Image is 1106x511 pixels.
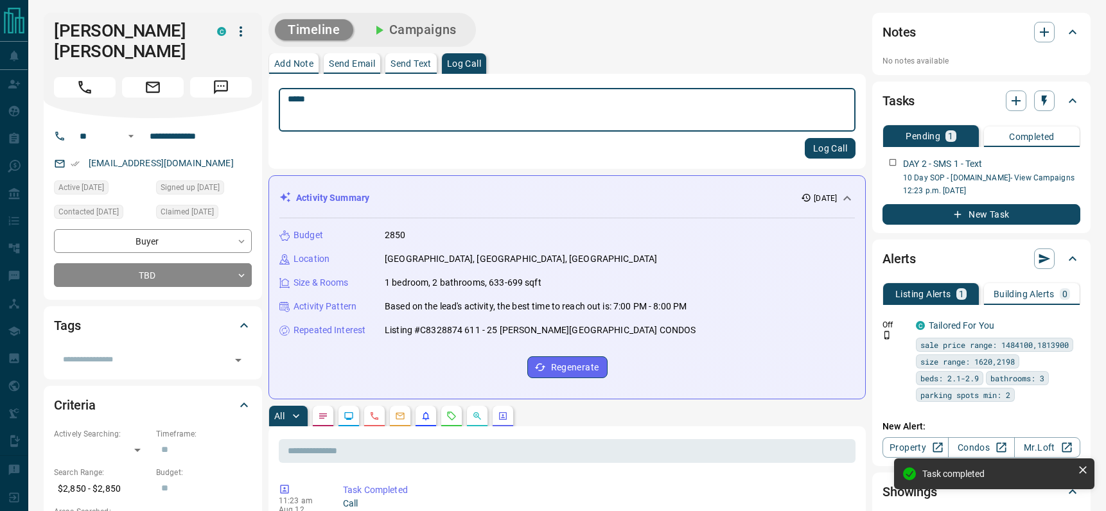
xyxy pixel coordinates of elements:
[385,300,687,313] p: Based on the lead's activity, the best time to reach out is: 7:00 PM - 8:00 PM
[882,437,949,458] a: Property
[882,420,1080,433] p: New Alert:
[395,411,405,421] svg: Emails
[922,469,1073,479] div: Task completed
[882,22,916,42] h2: Notes
[903,157,983,171] p: DAY 2 - SMS 1 - Text
[54,263,252,287] div: TBD
[882,248,916,269] h2: Alerts
[882,319,908,331] p: Off
[54,21,198,62] h1: [PERSON_NAME] [PERSON_NAME]
[294,324,365,337] p: Repeated Interest
[54,390,252,420] div: Criteria
[385,324,696,337] p: Listing #C8328874 611 - 25 [PERSON_NAME][GEOGRAPHIC_DATA] CONDOS
[882,204,1080,225] button: New Task
[1014,437,1080,458] a: Mr.Loft
[275,19,353,40] button: Timeline
[385,276,541,290] p: 1 bedroom, 2 bathrooms, 633-699 sqft
[294,252,329,266] p: Location
[279,186,855,210] div: Activity Summary[DATE]
[882,331,891,340] svg: Push Notification Only
[882,91,915,111] h2: Tasks
[156,467,252,478] p: Budget:
[948,132,953,141] p: 1
[89,158,234,168] a: [EMAIL_ADDRESS][DOMAIN_NAME]
[58,181,104,194] span: Active [DATE]
[929,320,994,331] a: Tailored For You
[447,59,481,68] p: Log Call
[920,338,1069,351] span: sale price range: 1484100,1813900
[54,395,96,415] h2: Criteria
[54,310,252,341] div: Tags
[814,193,837,204] p: [DATE]
[54,467,150,478] p: Search Range:
[54,478,150,499] p: $2,850 - $2,850
[391,59,432,68] p: Send Text
[920,388,1010,401] span: parking spots min: 2
[329,59,375,68] p: Send Email
[343,483,850,497] p: Task Completed
[527,356,608,378] button: Regenerate
[882,476,1080,507] div: Showings
[948,437,1014,458] a: Condos
[358,19,470,40] button: Campaigns
[54,205,150,223] div: Thu Aug 07 2025
[882,55,1080,67] p: No notes available
[882,481,937,502] h2: Showings
[296,191,369,205] p: Activity Summary
[54,180,150,198] div: Fri Aug 08 2025
[805,138,856,159] button: Log Call
[54,428,150,440] p: Actively Searching:
[1062,290,1067,299] p: 0
[385,252,657,266] p: [GEOGRAPHIC_DATA], [GEOGRAPHIC_DATA], [GEOGRAPHIC_DATA]
[294,229,323,242] p: Budget
[472,411,482,421] svg: Opportunities
[274,411,285,420] p: All
[421,411,431,421] svg: Listing Alerts
[318,411,328,421] svg: Notes
[385,229,406,242] p: 2850
[1009,132,1055,141] p: Completed
[156,205,252,223] div: Thu Aug 07 2025
[294,276,349,290] p: Size & Rooms
[156,428,252,440] p: Timeframe:
[882,85,1080,116] div: Tasks
[903,173,1075,182] a: 10 Day SOP - [DOMAIN_NAME]- View Campaigns
[990,372,1044,385] span: bathrooms: 3
[882,17,1080,48] div: Notes
[882,243,1080,274] div: Alerts
[498,411,508,421] svg: Agent Actions
[123,128,139,144] button: Open
[279,496,324,505] p: 11:23 am
[920,355,1015,368] span: size range: 1620,2198
[54,77,116,98] span: Call
[274,59,313,68] p: Add Note
[959,290,964,299] p: 1
[161,205,214,218] span: Claimed [DATE]
[994,290,1055,299] p: Building Alerts
[916,321,925,330] div: condos.ca
[920,372,979,385] span: beds: 2.1-2.9
[71,159,80,168] svg: Email Verified
[122,77,184,98] span: Email
[903,185,1080,196] p: 12:23 p.m. [DATE]
[54,315,80,336] h2: Tags
[369,411,380,421] svg: Calls
[156,180,252,198] div: Wed Jul 30 2025
[54,229,252,253] div: Buyer
[343,497,850,510] p: Call
[229,351,247,369] button: Open
[344,411,354,421] svg: Lead Browsing Activity
[446,411,457,421] svg: Requests
[161,181,220,194] span: Signed up [DATE]
[895,290,951,299] p: Listing Alerts
[906,132,940,141] p: Pending
[294,300,356,313] p: Activity Pattern
[217,27,226,36] div: condos.ca
[58,205,119,218] span: Contacted [DATE]
[190,77,252,98] span: Message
